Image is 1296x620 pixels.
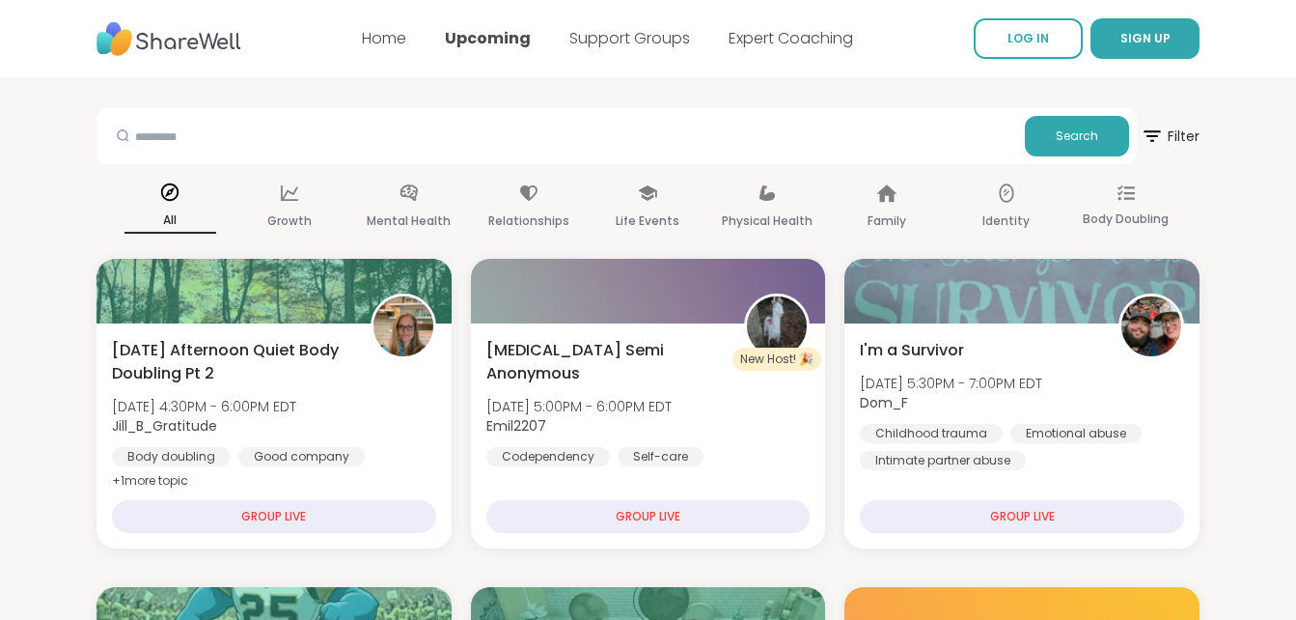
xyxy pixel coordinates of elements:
span: I'm a Survivor [860,339,964,362]
div: Intimate partner abuse [860,451,1026,470]
span: LOG IN [1007,30,1049,46]
b: Emil2207 [486,416,546,436]
span: Filter [1141,113,1199,159]
a: Upcoming [445,27,531,49]
span: [MEDICAL_DATA] Semi Anonymous [486,339,724,385]
span: SIGN UP [1120,30,1171,46]
a: Home [362,27,406,49]
div: Childhood trauma [860,424,1003,443]
b: Dom_F [860,393,908,412]
img: ShareWell Nav Logo [97,13,241,66]
div: Body doubling [112,447,231,466]
div: Good company [238,447,365,466]
img: Emil2207 [747,296,807,356]
p: Physical Health [722,210,813,233]
div: GROUP LIVE [860,500,1184,533]
button: Filter [1141,108,1199,164]
button: SIGN UP [1090,18,1199,59]
p: Identity [982,210,1030,233]
p: Life Events [616,210,679,233]
div: GROUP LIVE [112,500,436,533]
a: Support Groups [569,27,690,49]
img: Dom_F [1121,296,1181,356]
div: GROUP LIVE [486,500,811,533]
span: Search [1056,127,1098,145]
div: Codependency [486,447,610,466]
span: [DATE] 5:30PM - 7:00PM EDT [860,374,1042,393]
div: Emotional abuse [1010,424,1142,443]
p: All [124,209,216,234]
span: [DATE] Afternoon Quiet Body Doubling Pt 2 [112,339,349,385]
button: Search [1025,116,1129,156]
p: Body Doubling [1083,208,1169,231]
a: Expert Coaching [729,27,853,49]
img: Jill_B_Gratitude [373,296,433,356]
div: Self-care [618,447,703,466]
span: [DATE] 5:00PM - 6:00PM EDT [486,397,672,416]
p: Family [868,210,906,233]
p: Relationships [488,210,569,233]
b: Jill_B_Gratitude [112,416,217,436]
a: LOG IN [974,18,1083,59]
span: [DATE] 4:30PM - 6:00PM EDT [112,397,296,416]
p: Growth [267,210,312,233]
div: New Host! 🎉 [732,348,821,371]
p: Mental Health [367,210,451,233]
